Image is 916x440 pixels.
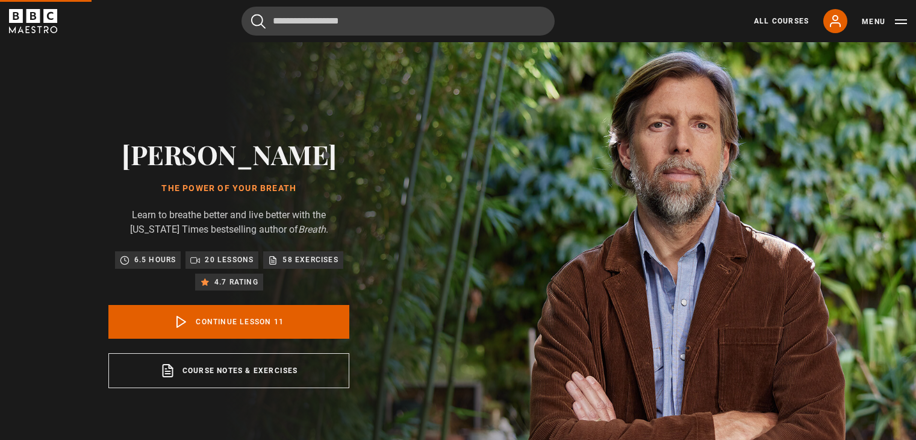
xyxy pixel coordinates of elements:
[754,16,809,27] a: All Courses
[108,139,349,169] h2: [PERSON_NAME]
[205,254,254,266] p: 20 lessons
[251,14,266,29] button: Submit the search query
[108,353,349,388] a: Course notes & exercises
[108,208,349,237] p: Learn to breathe better and live better with the [US_STATE] Times bestselling author of .
[134,254,176,266] p: 6.5 hours
[862,16,907,28] button: Toggle navigation
[9,9,57,33] svg: BBC Maestro
[298,224,326,235] i: Breath
[241,7,555,36] input: Search
[108,184,349,193] h1: The Power of Your Breath
[214,276,258,288] p: 4.7 rating
[282,254,338,266] p: 58 exercises
[108,305,349,339] a: Continue lesson 11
